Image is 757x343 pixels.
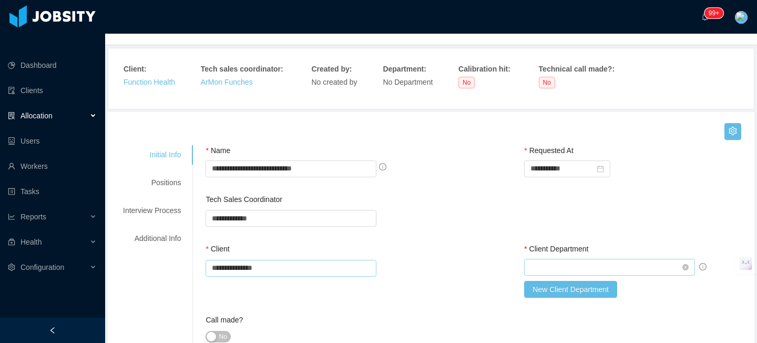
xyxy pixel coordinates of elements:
[21,213,46,221] span: Reports
[8,55,97,76] a: icon: pie-chartDashboard
[8,156,97,177] a: icon: userWorkers
[735,11,748,24] img: 652c1980-6723-11eb-a63f-bd2498db2a24_65fc71909918b.png
[8,130,97,152] a: icon: robotUsers
[8,264,15,271] i: icon: setting
[49,327,56,334] i: icon: left
[8,181,97,202] a: icon: profileTasks
[21,263,64,271] span: Configuration
[8,238,15,246] i: icon: medicine-box
[682,264,689,270] i: icon: close-circle
[597,165,604,173] i: icon: calendar
[8,80,97,101] a: icon: auditClients
[8,213,15,220] i: icon: line-chart
[8,112,15,119] i: icon: solution
[21,112,53,120] span: Allocation
[21,238,42,246] span: Health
